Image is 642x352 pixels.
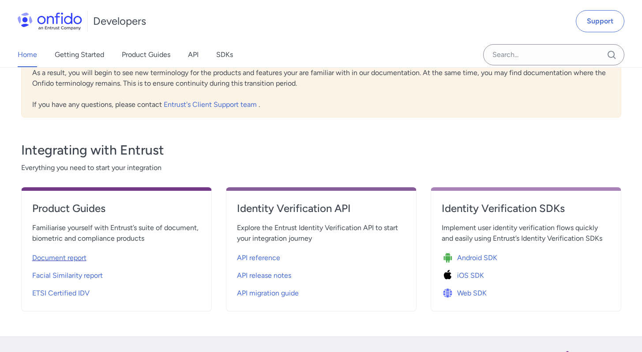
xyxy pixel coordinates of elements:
a: Home [18,42,37,67]
span: Explore the Entrust Identity Verification API to start your integration journey [237,223,405,244]
a: Identity Verification API [237,201,405,223]
span: Web SDK [457,288,487,299]
img: Icon Web SDK [442,287,457,299]
a: Icon iOS SDKiOS SDK [442,265,610,283]
span: Everything you need to start your integration [21,163,621,173]
img: Icon Android SDK [442,252,457,264]
img: Icon iOS SDK [442,269,457,282]
a: Entrust's Client Support team [164,100,259,109]
h4: Identity Verification SDKs [442,201,610,216]
h1: Developers [93,14,146,28]
a: API reference [237,247,405,265]
a: Support [576,10,624,32]
input: Onfido search input field [483,44,624,65]
a: API [188,42,199,67]
span: ETSI Certified IDV [32,288,90,299]
h3: Integrating with Entrust [21,141,621,159]
span: API reference [237,253,280,263]
a: ETSI Certified IDV [32,283,201,300]
span: Facial Similarity report [32,270,103,281]
span: iOS SDK [457,270,484,281]
a: Facial Similarity report [32,265,201,283]
a: Identity Verification SDKs [442,201,610,223]
a: Product Guides [32,201,201,223]
a: Icon Web SDKWeb SDK [442,283,610,300]
a: API release notes [237,265,405,283]
a: Document report [32,247,201,265]
h4: Identity Verification API [237,201,405,216]
span: API release notes [237,270,291,281]
span: Android SDK [457,253,497,263]
a: Product Guides [122,42,170,67]
a: Icon Android SDKAndroid SDK [442,247,610,265]
a: SDKs [216,42,233,67]
span: Document report [32,253,86,263]
span: API migration guide [237,288,299,299]
h4: Product Guides [32,201,201,216]
span: Familiarise yourself with Entrust’s suite of document, biometric and compliance products [32,223,201,244]
img: Onfido Logo [18,12,82,30]
a: API migration guide [237,283,405,300]
div: Following the acquisition of Onfido by Entrust, Onfido is now Entrust Identity Verification. As a... [21,39,621,117]
span: Implement user identity verification flows quickly and easily using Entrust’s Identity Verificati... [442,223,610,244]
a: Getting Started [55,42,104,67]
